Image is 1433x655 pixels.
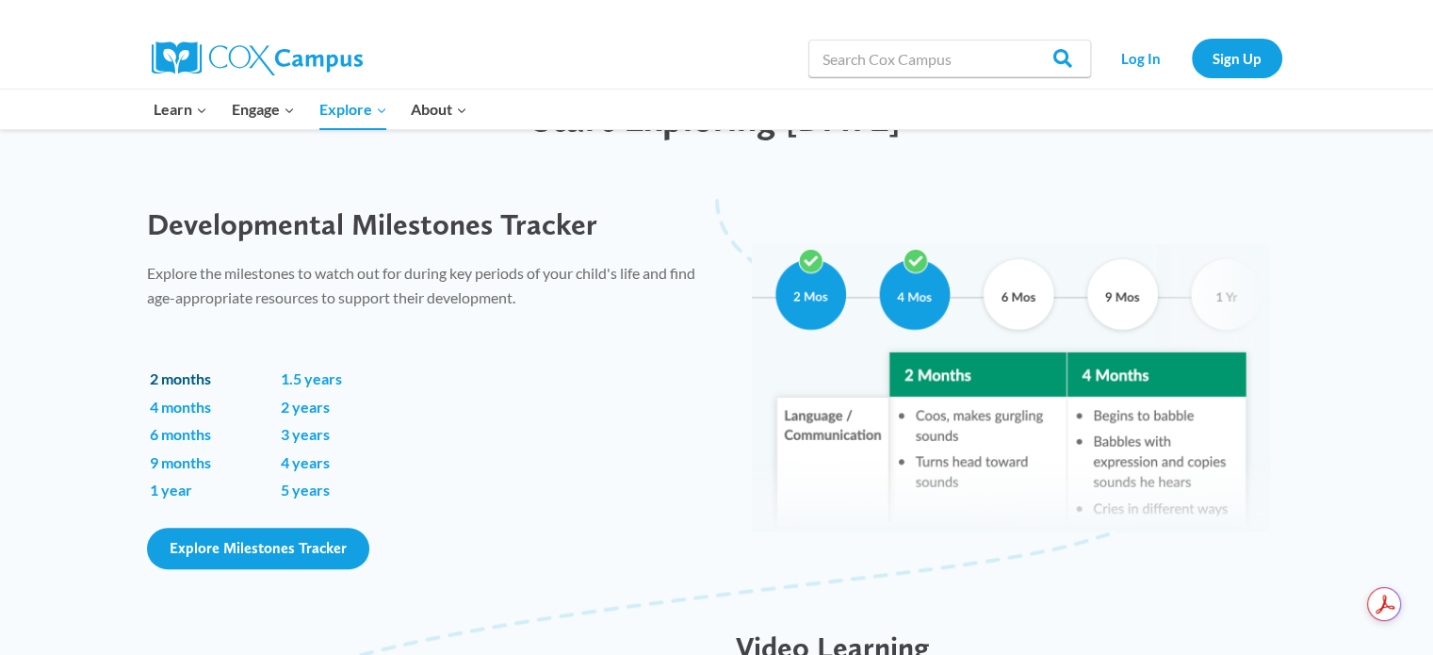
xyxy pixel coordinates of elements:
span: Developmental Milestones Tracker [147,205,597,242]
button: Child menu of Learn [142,90,220,129]
nav: Secondary Navigation [1100,39,1282,77]
a: 2 years [281,398,330,416]
a: 4 years [281,453,330,471]
a: Sign Up [1192,39,1282,77]
a: 5 years [281,481,330,499]
a: 4 months [150,398,211,416]
button: Child menu of Engage [220,90,307,129]
img: developmental-milestone-tracker-preview [752,215,1270,561]
nav: Primary Navigation [142,90,480,129]
button: Child menu of Explore [307,90,399,129]
a: 3 years [281,425,330,443]
a: 1.5 years [281,369,342,387]
a: 2 months [150,369,211,387]
input: Search Cox Campus [808,40,1091,77]
button: Child menu of About [399,90,480,129]
a: 1 year [150,481,192,499]
a: Explore Milestones Tracker [147,528,369,569]
span: Explore Milestones Tracker [170,539,347,557]
p: Explore the milestones to watch out for during key periods of your child's life and find age-appr... [147,261,698,309]
a: 6 months [150,425,211,443]
a: Log In [1100,39,1182,77]
img: Cox Campus [152,41,363,75]
a: 9 months [150,453,211,471]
